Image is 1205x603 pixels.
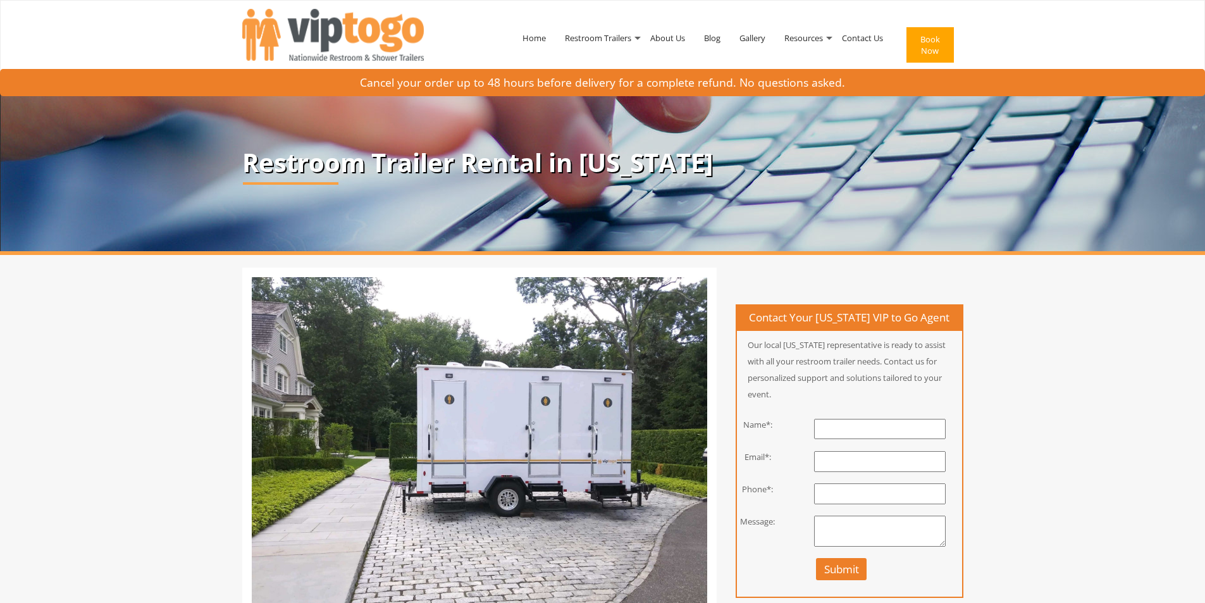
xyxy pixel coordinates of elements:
h4: Contact Your [US_STATE] VIP to Go Agent [737,306,962,331]
button: Submit [816,558,867,580]
a: About Us [641,5,695,71]
p: Our local [US_STATE] representative is ready to assist with all your restroom trailer needs. Cont... [737,337,962,402]
a: Contact Us [832,5,893,71]
a: Restroom Trailers [555,5,641,71]
div: Name*: [727,419,789,431]
a: Resources [775,5,832,71]
div: Phone*: [727,483,789,495]
div: Message: [727,516,789,528]
img: VIPTOGO [242,9,424,61]
div: Email*: [727,451,789,463]
p: Restroom Trailer Rental in [US_STATE] [242,149,963,177]
button: Book Now [906,27,954,63]
a: Gallery [730,5,775,71]
a: Home [513,5,555,71]
a: Book Now [893,5,963,90]
a: Blog [695,5,730,71]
